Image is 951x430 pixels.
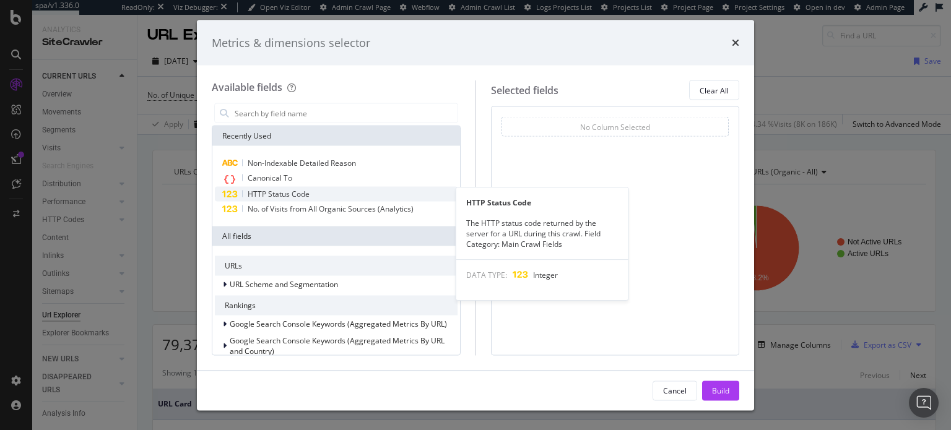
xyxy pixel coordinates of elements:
[533,270,558,280] span: Integer
[702,381,739,400] button: Build
[580,121,650,132] div: No Column Selected
[197,20,754,410] div: modal
[212,126,460,146] div: Recently Used
[456,218,628,249] div: The HTTP status code returned by the server for a URL during this crawl. Field Category: Main Cra...
[456,197,628,208] div: HTTP Status Code
[230,319,447,329] span: Google Search Console Keywords (Aggregated Metrics By URL)
[712,385,729,395] div: Build
[491,83,558,97] div: Selected fields
[700,85,729,95] div: Clear All
[212,35,370,51] div: Metrics & dimensions selector
[212,226,460,246] div: All fields
[248,173,292,183] span: Canonical To
[248,204,414,214] span: No. of Visits from All Organic Sources (Analytics)
[248,158,356,168] span: Non-Indexable Detailed Reason
[909,388,939,418] div: Open Intercom Messenger
[466,270,507,280] span: DATA TYPE:
[663,385,687,395] div: Cancel
[215,296,458,316] div: Rankings
[230,335,445,356] span: Google Search Console Keywords (Aggregated Metrics By URL and Country)
[689,80,739,100] button: Clear All
[653,381,697,400] button: Cancel
[732,35,739,51] div: times
[212,80,282,94] div: Available fields
[215,256,458,276] div: URLs
[248,189,310,199] span: HTTP Status Code
[230,279,338,290] span: URL Scheme and Segmentation
[233,104,458,123] input: Search by field name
